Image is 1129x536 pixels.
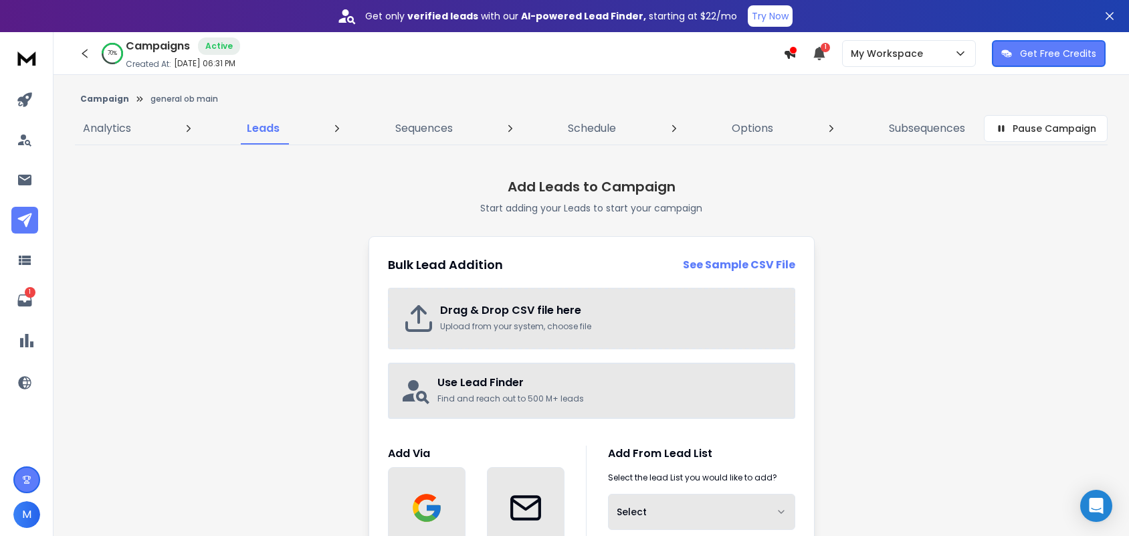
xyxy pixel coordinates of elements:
p: 70 % [108,50,117,58]
p: Upload from your system, choose file [440,321,781,332]
a: Schedule [560,112,624,145]
strong: verified leads [407,9,478,23]
a: Subsequences [881,112,973,145]
p: Get only with our starting at $22/mo [365,9,737,23]
a: See Sample CSV File [683,257,795,273]
p: Analytics [83,120,131,137]
span: Select [617,505,647,519]
h1: Campaigns [126,38,190,54]
button: Campaign [80,94,129,104]
a: Sequences [387,112,461,145]
span: 1 [821,43,830,52]
p: Find and reach out to 500 M+ leads [437,393,783,404]
p: Start adding your Leads to start your campaign [480,201,702,215]
strong: See Sample CSV File [683,257,795,272]
strong: AI-powered Lead Finder, [521,9,646,23]
p: Leads [247,120,280,137]
button: Pause Campaign [984,115,1108,142]
p: Options [732,120,773,137]
h1: Add Leads to Campaign [508,177,676,196]
p: [DATE] 06:31 PM [174,58,235,69]
h2: Use Lead Finder [437,375,783,391]
div: Open Intercom Messenger [1080,490,1112,522]
p: Get Free Credits [1020,47,1096,60]
p: Subsequences [889,120,965,137]
a: 1 [11,287,38,314]
button: Try Now [748,5,793,27]
button: M [13,501,40,528]
p: Select the lead List you would like to add? [608,472,777,483]
p: Try Now [752,9,789,23]
img: logo [13,46,40,70]
h1: Add From Lead List [608,446,795,462]
a: Leads [239,112,288,145]
a: Analytics [75,112,139,145]
p: Created At: [126,59,171,70]
p: 1 [25,287,35,298]
p: Sequences [395,120,453,137]
h2: Drag & Drop CSV file here [440,302,781,319]
p: general ob main [150,94,218,104]
h2: Bulk Lead Addition [388,256,503,274]
p: Schedule [568,120,616,137]
p: My Workspace [851,47,928,60]
button: Get Free Credits [992,40,1106,67]
div: Active [198,37,240,55]
a: Options [724,112,781,145]
h1: Add Via [388,446,564,462]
